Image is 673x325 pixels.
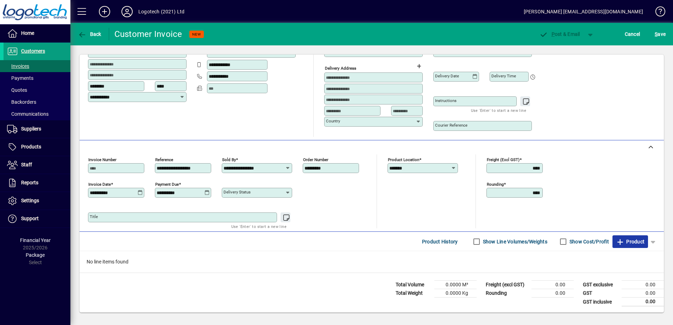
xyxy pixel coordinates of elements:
[21,162,32,167] span: Staff
[20,237,51,243] span: Financial Year
[4,108,70,120] a: Communications
[155,157,173,162] mat-label: Reference
[471,106,526,114] mat-hint: Use 'Enter' to start a new line
[7,75,33,81] span: Payments
[579,281,622,289] td: GST exclusive
[155,182,179,187] mat-label: Payment due
[303,157,328,162] mat-label: Order number
[4,210,70,228] a: Support
[138,6,184,17] div: Logotech (2021) Ltd
[4,84,70,96] a: Quotes
[80,251,664,273] div: No line items found
[88,182,111,187] mat-label: Invoice date
[482,238,547,245] label: Show Line Volumes/Weights
[7,87,27,93] span: Quotes
[114,28,182,40] div: Customer Invoice
[4,25,70,42] a: Home
[26,252,45,258] span: Package
[653,28,667,40] button: Save
[422,236,458,247] span: Product History
[487,157,520,162] mat-label: Freight (excl GST)
[4,174,70,192] a: Reports
[623,28,642,40] button: Cancel
[532,281,574,289] td: 0.00
[7,63,29,69] span: Invoices
[491,74,516,78] mat-label: Delivery time
[655,28,666,40] span: ave
[612,235,648,248] button: Product
[625,28,640,40] span: Cancel
[435,98,457,103] mat-label: Instructions
[7,99,36,105] span: Backorders
[536,28,584,40] button: Post & Email
[231,222,287,230] mat-hint: Use 'Enter' to start a new line
[90,214,98,219] mat-label: Title
[4,120,70,138] a: Suppliers
[224,190,251,195] mat-label: Delivery status
[435,123,467,128] mat-label: Courier Reference
[524,6,643,17] div: [PERSON_NAME] [EMAIL_ADDRESS][DOMAIN_NAME]
[419,235,461,248] button: Product History
[21,216,39,221] span: Support
[88,157,117,162] mat-label: Invoice number
[622,289,664,298] td: 0.00
[539,31,580,37] span: ost & Email
[655,31,658,37] span: S
[392,289,434,298] td: Total Weight
[222,157,236,162] mat-label: Sold by
[326,119,340,123] mat-label: Country
[392,281,434,289] td: Total Volume
[579,289,622,298] td: GST
[116,5,138,18] button: Profile
[4,192,70,210] a: Settings
[622,281,664,289] td: 0.00
[568,238,609,245] label: Show Cost/Profit
[487,182,504,187] mat-label: Rounding
[532,289,574,298] td: 0.00
[93,5,116,18] button: Add
[21,180,38,185] span: Reports
[434,289,477,298] td: 0.0000 Kg
[21,126,41,132] span: Suppliers
[70,28,109,40] app-page-header-button: Back
[4,72,70,84] a: Payments
[4,138,70,156] a: Products
[4,156,70,174] a: Staff
[76,28,103,40] button: Back
[482,289,532,298] td: Rounding
[616,236,644,247] span: Product
[650,1,664,24] a: Knowledge Base
[435,74,459,78] mat-label: Delivery date
[21,30,34,36] span: Home
[434,281,477,289] td: 0.0000 M³
[579,298,622,306] td: GST inclusive
[482,281,532,289] td: Freight (excl GST)
[7,111,49,117] span: Communications
[192,32,201,37] span: NEW
[21,144,41,149] span: Products
[21,48,45,54] span: Customers
[4,96,70,108] a: Backorders
[21,198,39,203] span: Settings
[388,157,419,162] mat-label: Product location
[413,60,424,72] button: Choose address
[622,298,664,306] td: 0.00
[4,60,70,72] a: Invoices
[552,31,555,37] span: P
[78,31,101,37] span: Back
